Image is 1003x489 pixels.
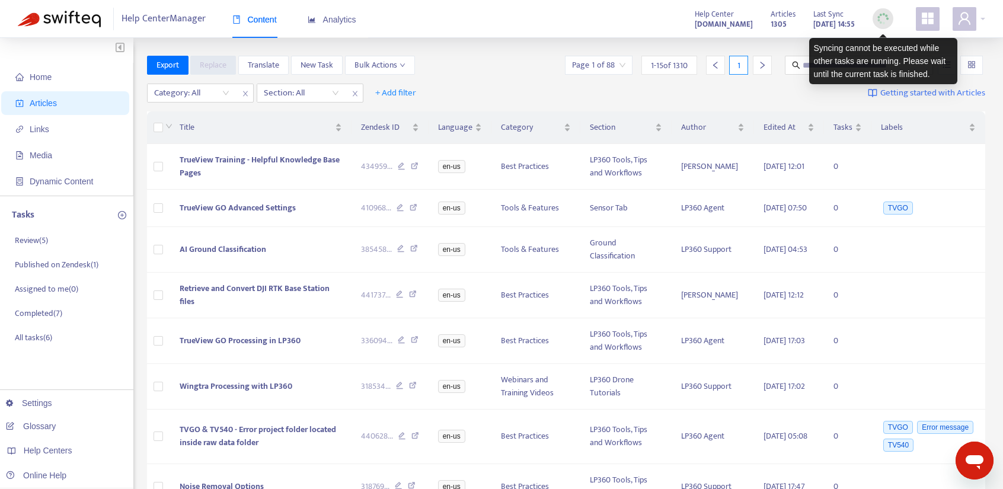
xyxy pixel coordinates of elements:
[771,18,787,31] strong: 1305
[868,88,877,98] img: image-link
[361,430,393,443] span: 440628 ...
[833,121,852,134] span: Tasks
[30,98,57,108] span: Articles
[491,190,581,227] td: Tools & Features
[491,111,581,144] th: Category
[30,177,93,186] span: Dynamic Content
[501,121,562,134] span: Category
[491,273,581,318] td: Best Practices
[883,202,913,215] span: TVGO
[809,38,957,84] div: Syncing cannot be executed while other tasks are running. Please wait until the current task is f...
[957,11,972,25] span: user
[580,190,672,227] td: Sensor Tab
[347,87,363,101] span: close
[651,59,688,72] span: 1 - 15 of 1310
[672,364,754,410] td: LP360 Support
[883,439,913,452] span: TV540
[672,410,754,464] td: LP360 Agent
[580,144,672,190] td: LP360 Tools, Tips and Workflows
[361,121,410,134] span: Zendesk ID
[491,410,581,464] td: Best Practices
[354,59,405,72] span: Bulk Actions
[438,289,465,302] span: en-us
[15,125,24,133] span: link
[238,87,253,101] span: close
[156,59,179,72] span: Export
[672,318,754,364] td: LP360 Agent
[695,17,753,31] a: [DOMAIN_NAME]
[18,11,101,27] img: Swifteq
[232,15,277,24] span: Content
[308,15,316,24] span: area-chart
[764,242,807,256] span: [DATE] 04:53
[180,282,330,308] span: Retrieve and Convert DJI RTK Base Station files
[248,59,279,72] span: Translate
[301,59,333,72] span: New Task
[308,15,356,24] span: Analytics
[824,144,871,190] td: 0
[764,201,807,215] span: [DATE] 07:50
[695,18,753,31] strong: [DOMAIN_NAME]
[180,201,296,215] span: TrueView GO Advanced Settings
[711,61,720,69] span: left
[883,421,913,434] span: TVGO
[580,273,672,318] td: LP360 Tools, Tips and Workflows
[180,423,336,449] span: TVGO & TV540 - Error project folder located inside raw data folder
[180,153,340,180] span: TrueView Training - Helpful Knowledge Base Pages
[180,242,266,256] span: AI Ground Classification
[672,190,754,227] td: LP360 Agent
[30,151,52,160] span: Media
[580,318,672,364] td: LP360 Tools, Tips and Workflows
[876,11,890,26] img: sync_loading.0b5143dde30e3a21642e.gif
[813,18,855,31] strong: [DATE] 14:55
[672,144,754,190] td: [PERSON_NAME]
[180,379,292,393] span: Wingtra Processing with LP360
[6,421,56,431] a: Glossary
[681,121,735,134] span: Author
[729,56,748,75] div: 1
[15,307,62,319] p: Completed ( 7 )
[580,364,672,410] td: LP360 Drone Tutorials
[15,234,48,247] p: Review ( 5 )
[15,73,24,81] span: home
[165,123,173,130] span: down
[30,124,49,134] span: Links
[764,159,804,173] span: [DATE] 12:01
[15,331,52,344] p: All tasks ( 6 )
[590,121,653,134] span: Section
[491,364,581,410] td: Webinars and Training Videos
[438,243,465,256] span: en-us
[813,8,844,21] span: Last Sync
[361,289,391,302] span: 441737 ...
[170,111,352,144] th: Title
[491,227,581,273] td: Tools & Features
[764,379,805,393] span: [DATE] 17:02
[672,227,754,273] td: LP360 Support
[15,258,98,271] p: Published on Zendesk ( 1 )
[438,380,465,393] span: en-us
[438,121,472,134] span: Language
[361,380,391,393] span: 318534 ...
[6,471,66,480] a: Online Help
[672,273,754,318] td: [PERSON_NAME]
[580,227,672,273] td: Ground Classification
[291,56,343,75] button: New Task
[921,11,935,25] span: appstore
[438,430,465,443] span: en-us
[375,86,416,100] span: + Add filter
[232,15,241,24] span: book
[672,111,754,144] th: Author
[12,208,34,222] p: Tasks
[30,72,52,82] span: Home
[24,446,72,455] span: Help Centers
[15,177,24,186] span: container
[824,318,871,364] td: 0
[754,111,824,144] th: Edited At
[868,84,985,103] a: Getting started with Articles
[771,8,796,21] span: Articles
[824,410,871,464] td: 0
[580,111,672,144] th: Section
[118,211,126,219] span: plus-circle
[880,87,985,100] span: Getting started with Articles
[180,334,301,347] span: TrueView GO Processing in LP360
